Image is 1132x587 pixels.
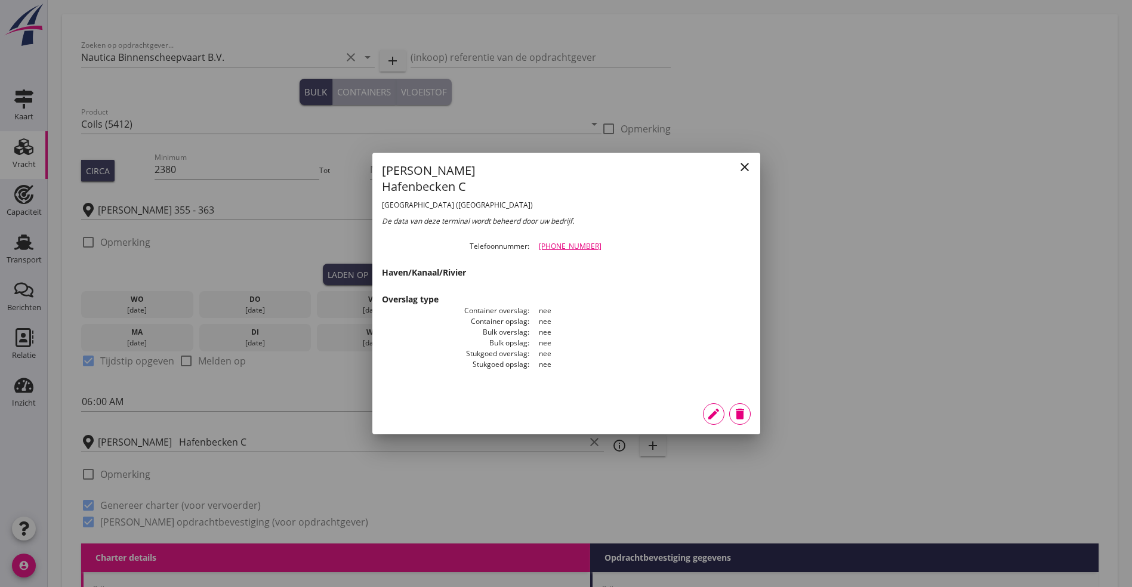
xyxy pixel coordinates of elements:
dd: nee [529,338,751,348]
dt: Bulk opslag [382,338,529,348]
dt: Container overslag [382,305,529,316]
i: edit [707,407,721,421]
i: delete [733,407,747,421]
i: close [738,160,752,174]
dd: nee [529,305,751,316]
dt: Telefoonnummer [382,241,529,252]
div: De data van deze terminal wordt beheerd door uw bedrijf. [382,216,751,227]
h1: [PERSON_NAME] Hafenbecken C [382,162,566,194]
dd: nee [529,316,751,327]
dt: Stukgoed overslag [382,348,529,359]
h3: Haven/Kanaal/Rivier [382,266,751,279]
dd: nee [529,359,751,370]
dd: nee [529,348,751,359]
h3: Overslag type [382,293,751,305]
dd: nee [529,327,751,338]
h2: [GEOGRAPHIC_DATA] ([GEOGRAPHIC_DATA]) [382,200,566,210]
dt: Stukgoed opslag [382,359,529,370]
dt: Container opslag [382,316,529,327]
dt: Bulk overslag [382,327,529,338]
a: [PHONE_NUMBER] [539,241,602,251]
